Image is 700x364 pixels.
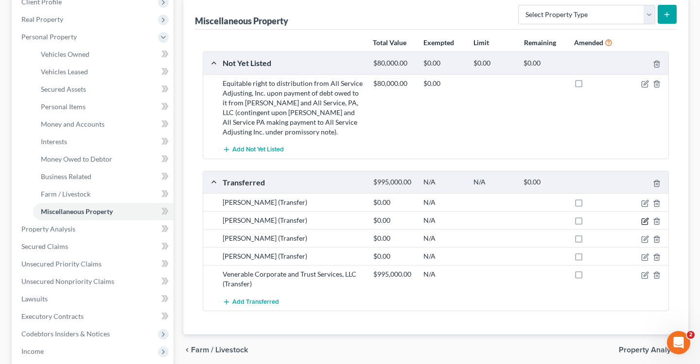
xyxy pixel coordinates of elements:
[619,346,681,354] span: Property Analysis
[33,46,174,63] a: Vehicles Owned
[419,269,469,279] div: N/A
[373,38,406,47] strong: Total Value
[41,120,105,128] span: Money and Accounts
[423,38,454,47] strong: Exempted
[368,233,419,243] div: $0.00
[223,141,284,159] button: Add Not Yet Listed
[419,59,469,68] div: $0.00
[21,33,77,41] span: Personal Property
[419,79,469,88] div: $0.00
[368,251,419,261] div: $0.00
[469,59,519,68] div: $0.00
[368,215,419,225] div: $0.00
[14,255,174,273] a: Unsecured Priority Claims
[218,233,368,243] div: [PERSON_NAME] (Transfer)
[33,98,174,116] a: Personal Items
[41,50,89,58] span: Vehicles Owned
[191,346,248,354] span: Farm / Livestock
[21,277,114,285] span: Unsecured Nonpriority Claims
[519,178,569,187] div: $0.00
[33,150,174,168] a: Money Owed to Debtor
[218,198,368,207] div: [PERSON_NAME] (Transfer)
[368,79,419,88] div: $80,000.00
[33,185,174,203] a: Farm / Livestock
[21,312,84,320] span: Executory Contracts
[574,38,603,47] strong: Amended
[21,225,75,233] span: Property Analysis
[14,290,174,308] a: Lawsuits
[687,331,695,339] span: 2
[619,346,688,354] button: Property Analysis chevron_right
[419,198,469,207] div: N/A
[33,63,174,81] a: Vehicles Leased
[519,59,569,68] div: $0.00
[218,79,368,137] div: Equitable right to distribution from All Service Adjusting, Inc. upon payment of debt owed to it ...
[21,347,44,355] span: Income
[33,168,174,185] a: Business Related
[21,330,110,338] span: Codebtors Insiders & Notices
[232,146,284,154] span: Add Not Yet Listed
[183,346,191,354] i: chevron_left
[33,203,174,220] a: Miscellaneous Property
[218,215,368,225] div: [PERSON_NAME] (Transfer)
[419,251,469,261] div: N/A
[473,38,489,47] strong: Limit
[368,178,419,187] div: $995,000.00
[41,85,86,93] span: Secured Assets
[41,155,112,163] span: Money Owed to Debtor
[223,293,279,311] button: Add Transferred
[41,137,67,146] span: Interests
[41,102,86,111] span: Personal Items
[218,251,368,261] div: [PERSON_NAME] (Transfer)
[41,67,88,76] span: Vehicles Leased
[232,298,279,306] span: Add Transferred
[14,273,174,290] a: Unsecured Nonpriority Claims
[14,238,174,255] a: Secured Claims
[21,15,63,23] span: Real Property
[419,233,469,243] div: N/A
[218,58,368,68] div: Not Yet Listed
[183,346,248,354] button: chevron_left Farm / Livestock
[368,269,419,279] div: $995,000.00
[368,198,419,207] div: $0.00
[218,177,368,187] div: Transferred
[667,331,690,354] iframe: Intercom live chat
[524,38,556,47] strong: Remaining
[368,59,419,68] div: $80,000.00
[195,15,288,27] div: Miscellaneous Property
[419,178,469,187] div: N/A
[469,178,519,187] div: N/A
[21,242,68,250] span: Secured Claims
[14,220,174,238] a: Property Analysis
[41,172,91,181] span: Business Related
[41,207,113,215] span: Miscellaneous Property
[21,295,48,303] span: Lawsuits
[33,81,174,98] a: Secured Assets
[21,260,102,268] span: Unsecured Priority Claims
[33,133,174,150] a: Interests
[419,215,469,225] div: N/A
[33,116,174,133] a: Money and Accounts
[218,269,368,289] div: Venerable Corporate and Trust Services, LLC (Transfer)
[14,308,174,325] a: Executory Contracts
[41,190,90,198] span: Farm / Livestock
